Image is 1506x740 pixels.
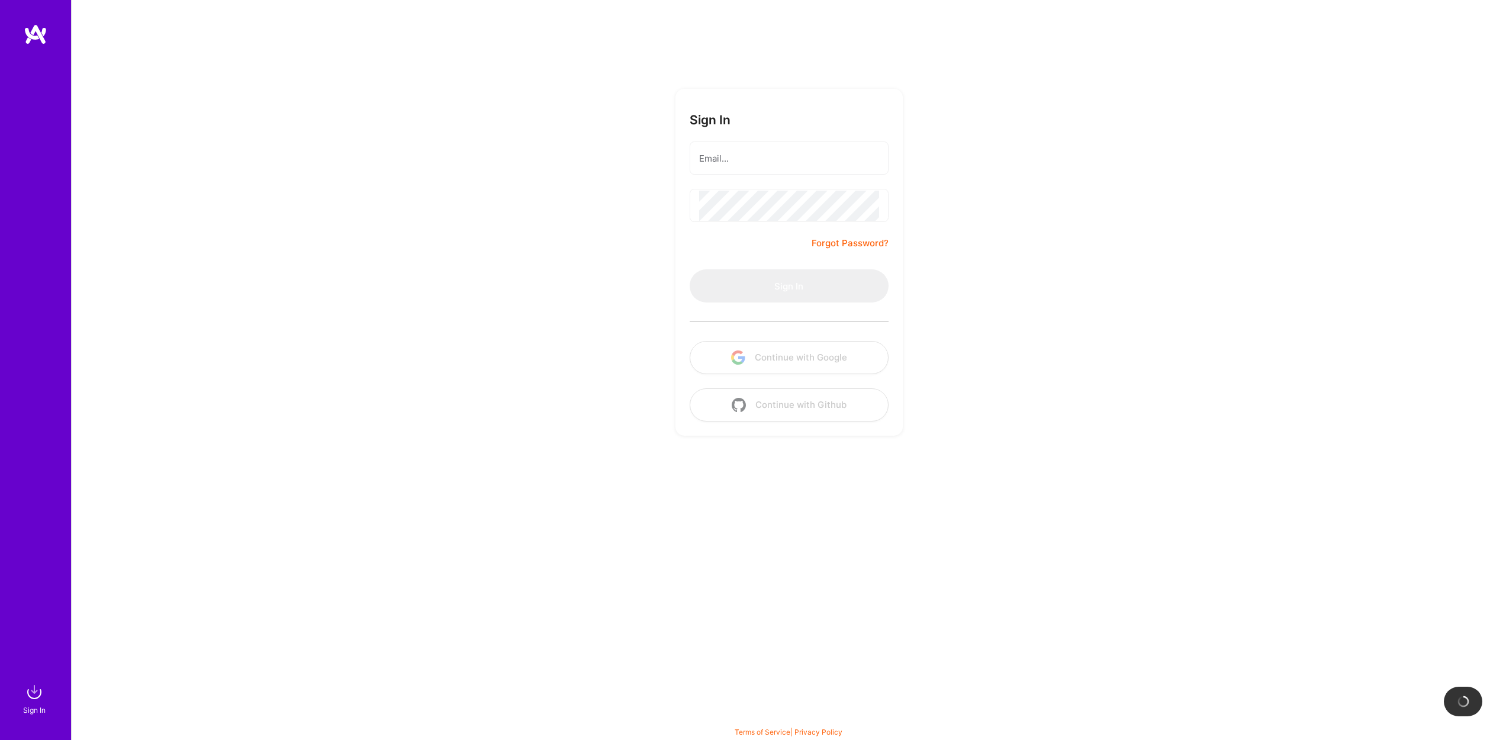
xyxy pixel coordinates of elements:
div: Sign In [23,704,46,716]
span: | [735,728,842,736]
a: Terms of Service [735,728,790,736]
a: sign inSign In [25,680,46,716]
img: sign in [22,680,46,704]
h3: Sign In [690,112,731,127]
img: icon [732,398,746,412]
a: Privacy Policy [794,728,842,736]
input: Email... [699,143,879,173]
a: Forgot Password? [812,236,889,250]
div: © 2025 ATeams Inc., All rights reserved. [71,704,1506,734]
button: Continue with Google [690,341,889,374]
button: Sign In [690,269,889,303]
img: icon [731,350,745,365]
button: Continue with Github [690,388,889,422]
img: logo [24,24,47,45]
img: loading [1457,695,1470,708]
